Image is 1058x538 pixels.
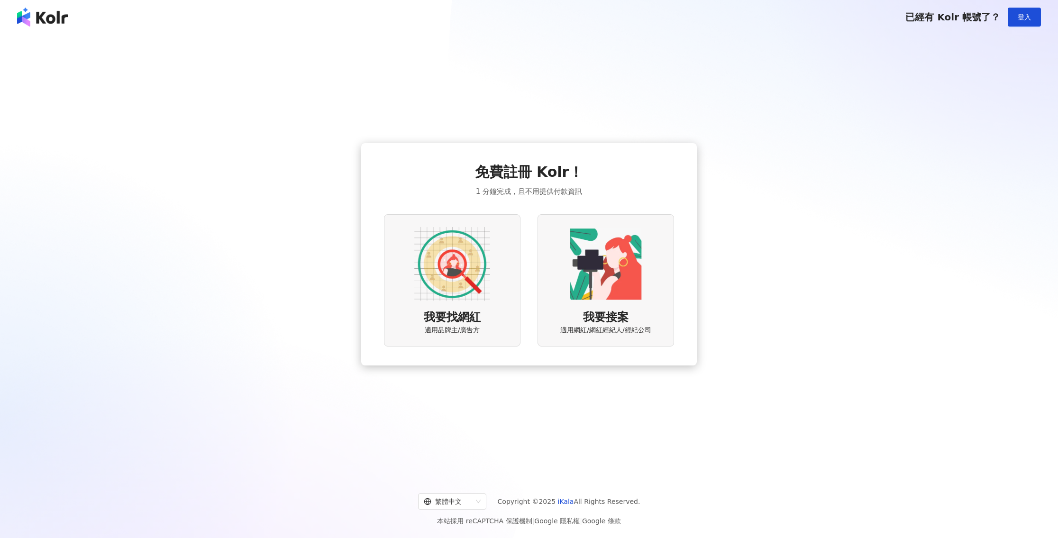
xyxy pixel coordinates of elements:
span: Copyright © 2025 All Rights Reserved. [498,496,640,507]
span: 免費註冊 Kolr！ [475,162,584,182]
span: 適用品牌主/廣告方 [425,326,480,335]
span: | [532,517,535,525]
a: Google 隱私權 [534,517,580,525]
span: 登入 [1018,13,1031,21]
img: AD identity option [414,226,490,302]
a: iKala [558,498,574,505]
span: 已經有 Kolr 帳號了？ [905,11,1000,23]
button: 登入 [1008,8,1041,27]
img: logo [17,8,68,27]
span: 本站採用 reCAPTCHA 保護機制 [437,515,620,527]
span: 我要接案 [583,310,629,326]
img: KOL identity option [568,226,644,302]
div: 繁體中文 [424,494,472,509]
a: Google 條款 [582,517,621,525]
span: 適用網紅/網紅經紀人/經紀公司 [560,326,651,335]
span: 1 分鐘完成，且不用提供付款資訊 [476,186,582,197]
span: | [580,517,582,525]
span: 我要找網紅 [424,310,481,326]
